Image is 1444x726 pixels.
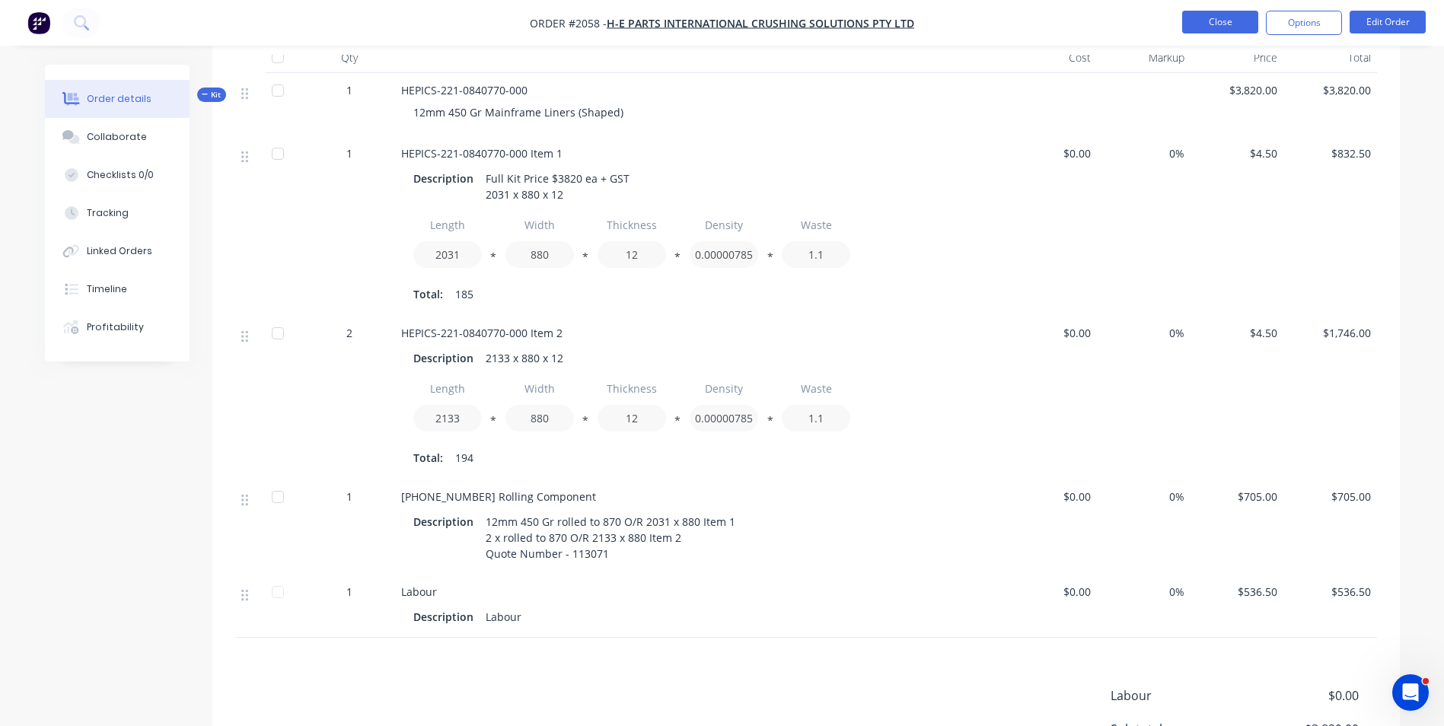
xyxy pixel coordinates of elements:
a: H-E PARTS INTERNATIONAL CRUSHING SOLUTIONS PTY LTD [607,16,914,30]
div: Price [1191,43,1284,73]
div: Total [1283,43,1377,73]
span: [PHONE_NUMBER] Rolling Component [401,489,596,504]
input: Value [505,405,574,431]
button: Order details [45,80,190,118]
span: 0% [1103,325,1184,341]
button: Tracking [45,194,190,232]
input: Value [598,241,666,268]
div: Timeline [87,282,127,296]
input: Value [413,241,482,268]
span: HEPICS-221-0840770-000 Item 2 [401,326,563,340]
div: Tracking [87,206,129,220]
span: 0% [1103,145,1184,161]
div: Description [413,511,480,533]
div: Markup [1097,43,1191,73]
button: Close [1182,11,1258,33]
div: Collaborate [87,130,147,144]
span: $3,820.00 [1289,82,1371,98]
span: Total: [413,286,443,302]
input: Value [782,405,850,431]
input: Label [413,375,482,402]
span: 1 [346,584,352,600]
span: 12mm 450 Gr Mainframe Liners (Shaped) [413,105,623,119]
span: $536.50 [1289,584,1371,600]
input: Label [690,375,758,402]
span: $3,820.00 [1197,82,1278,98]
span: 185 [455,286,473,302]
span: Labour [401,584,437,599]
span: HEPICS-221-0840770-000 [401,83,528,97]
span: $0.00 [1010,325,1092,341]
button: Collaborate [45,118,190,156]
span: 1 [346,489,352,505]
input: Label [782,212,850,238]
input: Label [505,375,574,402]
div: Profitability [87,320,144,334]
span: $0.00 [1010,145,1092,161]
div: 12mm 450 Gr rolled to 870 O/R 2031 x 880 Item 1 2 x rolled to 870 O/R 2133 x 880 Item 2 Quote Num... [480,511,741,565]
span: Labour [1111,686,1246,705]
input: Label [598,212,666,238]
input: Label [413,212,482,238]
span: Kit [202,89,222,100]
input: Label [782,375,850,402]
span: $832.50 [1289,145,1371,161]
button: Edit Order [1350,11,1426,33]
span: 0% [1103,489,1184,505]
div: Checklists 0/0 [87,168,154,182]
button: Profitability [45,308,190,346]
input: Value [782,241,850,268]
span: 1 [346,82,352,98]
span: $1,746.00 [1289,325,1371,341]
input: Label [598,375,666,402]
span: $0.00 [1010,489,1092,505]
input: Value [598,405,666,431]
input: Value [413,405,482,431]
div: Description [413,167,480,189]
span: $4.50 [1197,145,1278,161]
input: Value [690,241,758,268]
div: Labour [480,606,528,628]
input: Value [505,241,574,268]
span: $705.00 [1289,489,1371,505]
div: 2133 x 880 x 12 [480,347,569,369]
div: Cost [1004,43,1098,73]
span: $4.50 [1197,325,1278,341]
span: 1 [346,145,352,161]
span: Order #2058 - [530,16,607,30]
input: Label [505,212,574,238]
img: Factory [27,11,50,34]
input: Label [690,212,758,238]
span: HEPICS-221-0840770-000 Item 1 [401,146,563,161]
input: Value [690,405,758,431]
span: $536.50 [1197,584,1278,600]
span: $705.00 [1197,489,1278,505]
div: Order details [87,92,151,106]
div: Description [413,347,480,369]
div: Linked Orders [87,244,152,258]
button: Timeline [45,270,190,308]
button: Checklists 0/0 [45,156,190,194]
div: Qty [304,43,395,73]
span: 2 [346,325,352,341]
span: $0.00 [1245,686,1358,705]
span: Total: [413,450,443,466]
div: Kit [197,88,226,102]
button: Linked Orders [45,232,190,270]
div: Description [413,606,480,628]
div: Full Kit Price $3820 ea + GST 2031 x 880 x 12 [480,167,636,205]
iframe: Intercom live chat [1392,674,1429,711]
span: $0.00 [1010,584,1092,600]
span: 194 [455,450,473,466]
button: Options [1266,11,1342,35]
span: 0% [1103,584,1184,600]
